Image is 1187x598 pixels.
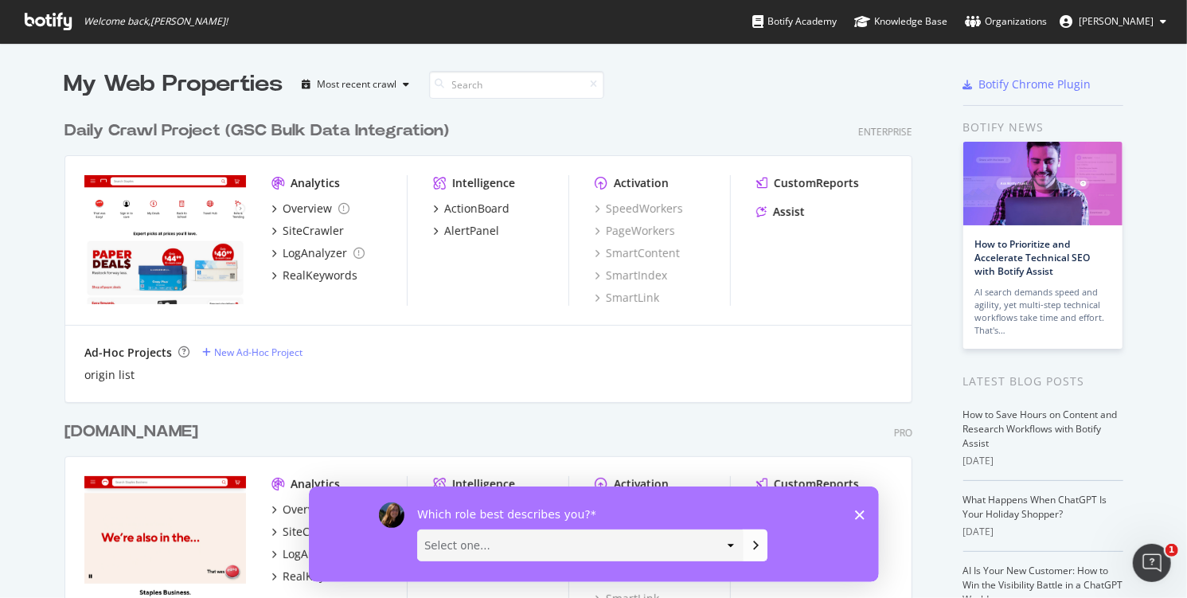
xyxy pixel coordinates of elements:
a: CustomReports [756,476,859,492]
img: staples.com [84,175,246,304]
a: SmartContent [595,245,680,261]
a: SmartLink [595,290,659,306]
div: Analytics [291,476,340,492]
a: SpeedWorkers [595,201,683,217]
div: SiteCrawler [283,223,344,239]
div: [DOMAIN_NAME] [64,420,198,444]
a: CustomReports [756,175,859,191]
div: Daily Crawl Project (GSC Bulk Data Integration) [64,119,449,143]
button: Most recent crawl [296,72,416,97]
div: Knowledge Base [854,14,947,29]
div: LogAnalyzer [283,245,347,261]
div: Overview [283,502,332,518]
a: origin list [84,367,135,383]
div: New Ad-Hoc Project [214,346,303,359]
a: Overview [271,502,349,518]
div: [DATE] [963,525,1123,539]
a: Botify Chrome Plugin [963,76,1091,92]
div: Overview [283,201,332,217]
a: Assist [756,204,805,220]
button: [PERSON_NAME] [1047,9,1179,34]
img: How to Prioritize and Accelerate Technical SEO with Botify Assist [963,142,1123,225]
div: Intelligence [452,476,515,492]
a: RealKeywords [271,268,357,283]
div: RealKeywords [283,569,357,584]
div: Analytics [291,175,340,191]
div: Most recent crawl [318,80,397,89]
input: Search [429,71,604,99]
iframe: Intercom live chat [1133,544,1171,582]
a: What Happens When ChatGPT Is Your Holiday Shopper? [963,493,1107,521]
div: Assist [773,204,805,220]
div: RealKeywords [283,268,357,283]
div: Enterprise [858,125,912,139]
div: CustomReports [774,175,859,191]
div: [DATE] [963,454,1123,468]
div: Pro [894,426,912,440]
a: Daily Crawl Project (GSC Bulk Data Integration) [64,119,455,143]
div: Organizations [965,14,1047,29]
a: LogAnalyzer [271,245,365,261]
span: Welcome back, [PERSON_NAME] ! [84,15,228,28]
div: Latest Blog Posts [963,373,1123,390]
div: SiteCrawler [283,524,344,540]
a: How to Save Hours on Content and Research Workflows with Botify Assist [963,408,1118,450]
a: How to Prioritize and Accelerate Technical SEO with Botify Assist [975,237,1091,278]
div: ActionBoard [444,201,510,217]
div: Botify news [963,119,1123,136]
a: SiteCrawler [271,223,344,239]
div: Activation [614,175,669,191]
a: SmartIndex [595,268,667,283]
a: ActionBoard [433,201,510,217]
a: [DOMAIN_NAME] [64,420,205,444]
a: AlertPanel [433,223,499,239]
div: AlertPanel [444,223,499,239]
a: PageWorkers [595,223,675,239]
a: New Ad-Hoc Project [202,346,303,359]
div: Intelligence [452,175,515,191]
div: LogAnalyzer [283,546,347,562]
span: 1 [1166,544,1178,557]
div: Botify Academy [752,14,837,29]
div: AI search demands speed and agility, yet multi-step technical workflows take time and effort. Tha... [975,286,1111,337]
div: Botify Chrome Plugin [979,76,1091,92]
div: My Web Properties [64,68,283,100]
div: CustomReports [774,476,859,492]
div: Activation [614,476,669,492]
span: Adria Kyne [1079,14,1154,28]
a: RealKeywords [271,569,357,584]
div: Ad-Hoc Projects [84,345,172,361]
iframe: Survey by Laura from Botify [309,487,879,582]
a: SiteCrawler [271,524,344,540]
a: LogAnalyzer [271,546,365,562]
a: Overview [271,201,349,217]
